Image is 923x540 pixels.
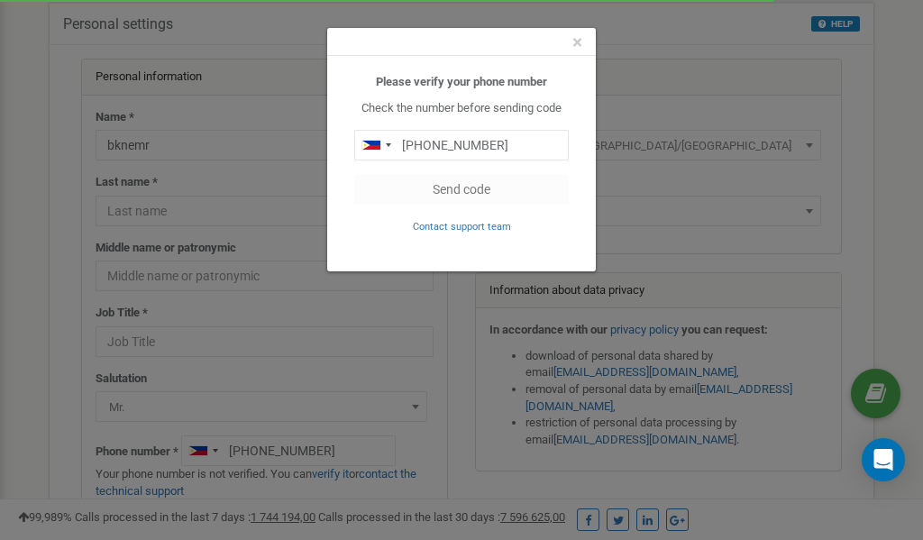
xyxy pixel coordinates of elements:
[572,33,582,52] button: Close
[354,174,569,205] button: Send code
[862,438,905,481] div: Open Intercom Messenger
[413,221,511,233] small: Contact support team
[355,131,397,160] div: Telephone country code
[376,75,547,88] b: Please verify your phone number
[413,219,511,233] a: Contact support team
[354,100,569,117] p: Check the number before sending code
[572,32,582,53] span: ×
[354,130,569,160] input: 0905 123 4567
